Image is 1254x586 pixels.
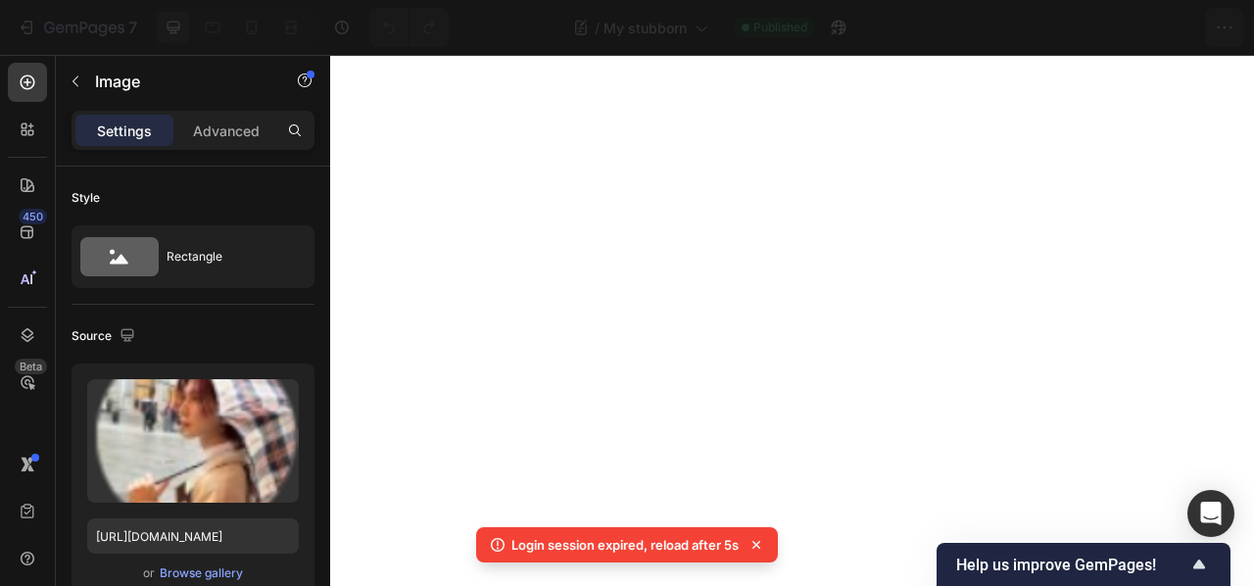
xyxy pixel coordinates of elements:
span: or [143,562,155,585]
img: preview-image [87,379,299,503]
button: Save [1051,8,1116,47]
p: Image [95,70,262,93]
button: Show survey - Help us improve GemPages! [956,553,1211,576]
div: Browse gallery [160,564,243,582]
p: Settings [97,121,152,141]
span: Help us improve GemPages! [956,556,1187,574]
span: Published [753,19,807,36]
input: https://example.com/image.jpg [87,518,299,554]
iframe: Design area [330,55,1254,586]
div: Publish [1140,18,1189,38]
span: Save [1068,20,1100,36]
p: 7 [128,16,137,39]
p: Advanced [193,121,260,141]
div: Undo/Redo [369,8,449,47]
div: Source [72,323,139,350]
div: Style [72,189,100,207]
span: / [595,18,600,38]
div: Beta [15,359,47,374]
button: Browse gallery [159,563,244,583]
div: 450 [19,209,47,224]
span: My stubborn [603,18,687,38]
div: Open Intercom Messenger [1187,490,1234,537]
p: Login session expired, reload after 5s [511,535,739,555]
button: Publish [1124,8,1206,47]
div: Rectangle [167,234,286,279]
button: 7 [8,8,146,47]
